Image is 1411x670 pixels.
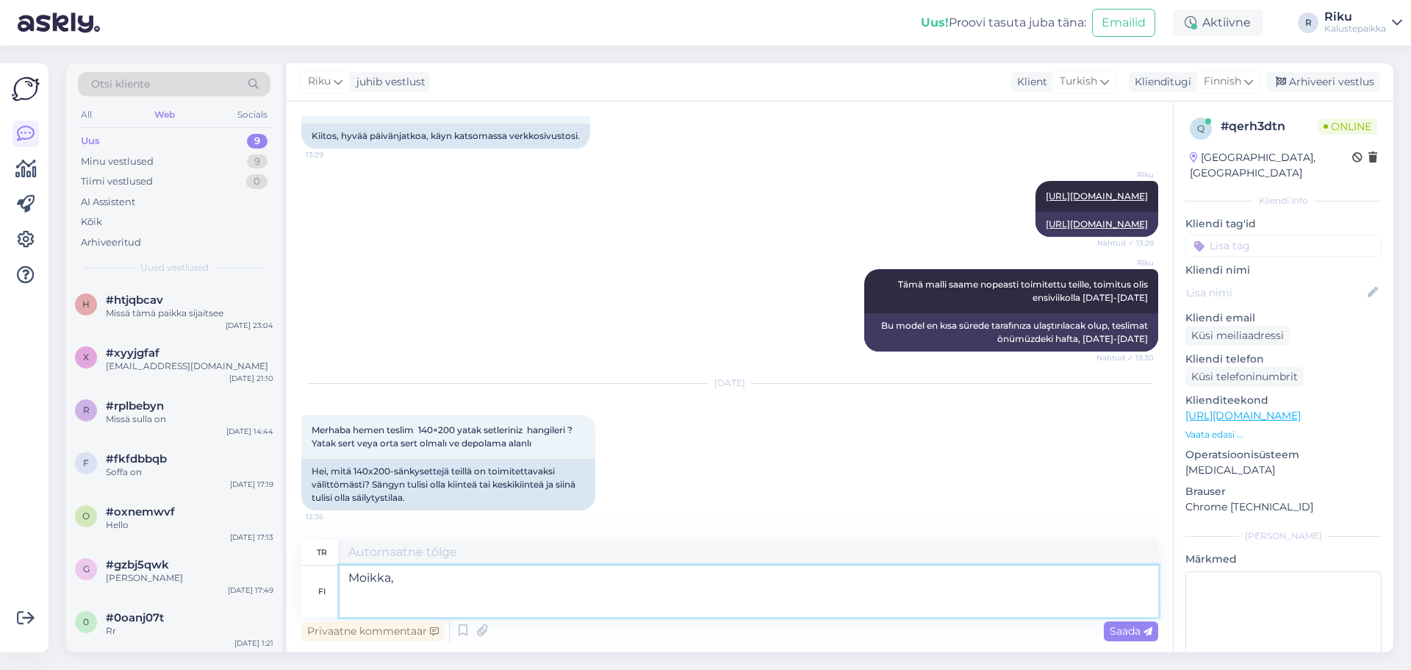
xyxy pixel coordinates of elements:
div: AI Assistent [81,195,135,210]
span: #rplbebyn [106,399,164,413]
a: [URL][DOMAIN_NAME] [1046,190,1148,202]
div: Aktiivne [1173,10,1263,36]
a: [URL][DOMAIN_NAME] [1185,409,1301,422]
div: Arhiveeri vestlus [1267,72,1380,92]
p: Kliendi tag'id [1185,216,1382,232]
div: [DATE] 1:21 [234,638,273,649]
div: Uus [81,134,100,149]
div: Kõik [81,215,102,229]
span: q [1197,123,1204,134]
span: x [83,352,89,363]
button: Emailid [1092,9,1155,37]
div: Kiitos, hyvää päivänjatkoa, käyn katsomassa verkkosivustosi. [301,124,590,149]
div: All [78,105,95,124]
div: Riku [1324,11,1386,23]
div: tr [317,540,327,565]
div: Kliendi info [1185,194,1382,207]
div: Socials [234,105,270,124]
div: R [1298,13,1318,33]
a: [URL][DOMAIN_NAME] [1046,218,1148,229]
span: 12:36 [306,511,361,522]
div: Bu model en kısa sürede tarafınıza ulaştırılacak olup, teslimat önümüzdeki hafta, [DATE]-[DATE] [864,313,1158,352]
div: [DATE] [301,377,1158,390]
span: Tämä malli saame nopeasti toimitettu teille, toimitus olis ensiviikolla [DATE]-[DATE] [898,279,1150,303]
div: Minu vestlused [81,154,154,169]
span: #oxnemwvf [106,505,175,518]
span: g [83,563,90,574]
p: Operatsioonisüsteem [1185,447,1382,463]
div: Arhiveeritud [81,235,141,250]
div: Hei, mitä 140x200-sänkysettejä teillä on toimitettavaksi välittömästi? Sängyn tulisi olla kiinteä... [301,459,595,510]
div: Proovi tasuta juba täna: [921,14,1086,32]
span: #gzbj5qwk [106,558,169,571]
div: Privaatne kommentaar [301,621,445,641]
div: Missä tämä paikka sijaitsee [106,307,273,320]
div: fi [318,579,326,604]
div: # qerh3dtn [1221,118,1318,135]
span: Online [1318,118,1377,135]
span: #0oanj07t [106,611,164,624]
div: Küsi meiliaadressi [1185,326,1290,346]
span: Riku [1099,257,1154,268]
div: 0 [246,174,268,189]
span: Turkish [1060,74,1097,90]
span: Nähtud ✓ 13:29 [1097,238,1154,249]
div: Klienditugi [1129,74,1191,90]
span: h [82,299,90,310]
span: Otsi kliente [91,76,150,92]
input: Lisa tag [1185,235,1382,257]
div: Rr [106,624,273,638]
span: 13:29 [306,149,361,160]
span: Saada [1110,624,1152,638]
span: #xyyjgfaf [106,346,159,360]
div: Missä sulla on [106,413,273,426]
input: Lisa nimi [1186,285,1365,301]
span: r [83,405,90,416]
span: 0 [83,616,89,627]
div: 9 [247,154,268,169]
b: Uus! [921,15,949,29]
div: Kalustepaikka [1324,23,1386,35]
span: #htjqbcav [106,293,163,307]
span: Uued vestlused [140,261,209,274]
p: Klienditeekond [1185,393,1382,408]
span: Riku [1099,169,1154,180]
p: [MEDICAL_DATA] [1185,463,1382,478]
div: Tiimi vestlused [81,174,153,189]
div: [DATE] 17:13 [230,532,273,543]
span: Nähtud ✓ 13:30 [1096,352,1154,363]
span: f [83,457,89,468]
div: 9 [247,134,268,149]
span: Merhaba hemen teslim 140×200 yatak setleriniz hangileri ? Yatak sert veya orta sert olmalı ve dep... [312,424,575,449]
div: [DATE] 23:04 [226,320,273,331]
div: Web [151,105,178,124]
p: Kliendi nimi [1185,263,1382,278]
p: Kliendi telefon [1185,352,1382,367]
span: Finnish [1204,74,1241,90]
a: RikuKalustepaikka [1324,11,1402,35]
div: Soffa on [106,466,273,479]
div: [DATE] 14:44 [226,426,273,437]
p: Märkmed [1185,552,1382,567]
span: Riku [308,74,331,90]
div: juhib vestlust [351,74,426,90]
div: [PERSON_NAME] [106,571,273,585]
div: [PERSON_NAME] [1185,530,1382,543]
p: Kliendi email [1185,310,1382,326]
div: Küsi telefoninumbrit [1185,367,1304,387]
span: o [82,510,90,521]
textarea: Moikka, [340,566,1158,617]
div: [DATE] 21:10 [229,373,273,384]
div: Klient [1011,74,1047,90]
span: #fkfdbbqb [106,452,167,466]
p: Brauser [1185,484,1382,499]
div: [GEOGRAPHIC_DATA], [GEOGRAPHIC_DATA] [1190,150,1352,181]
div: [DATE] 17:49 [228,585,273,596]
div: [DATE] 17:19 [230,479,273,490]
div: Hello [106,518,273,532]
img: Askly Logo [12,75,40,103]
div: [EMAIL_ADDRESS][DOMAIN_NAME] [106,360,273,373]
p: Chrome [TECHNICAL_ID] [1185,499,1382,515]
p: Vaata edasi ... [1185,428,1382,441]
